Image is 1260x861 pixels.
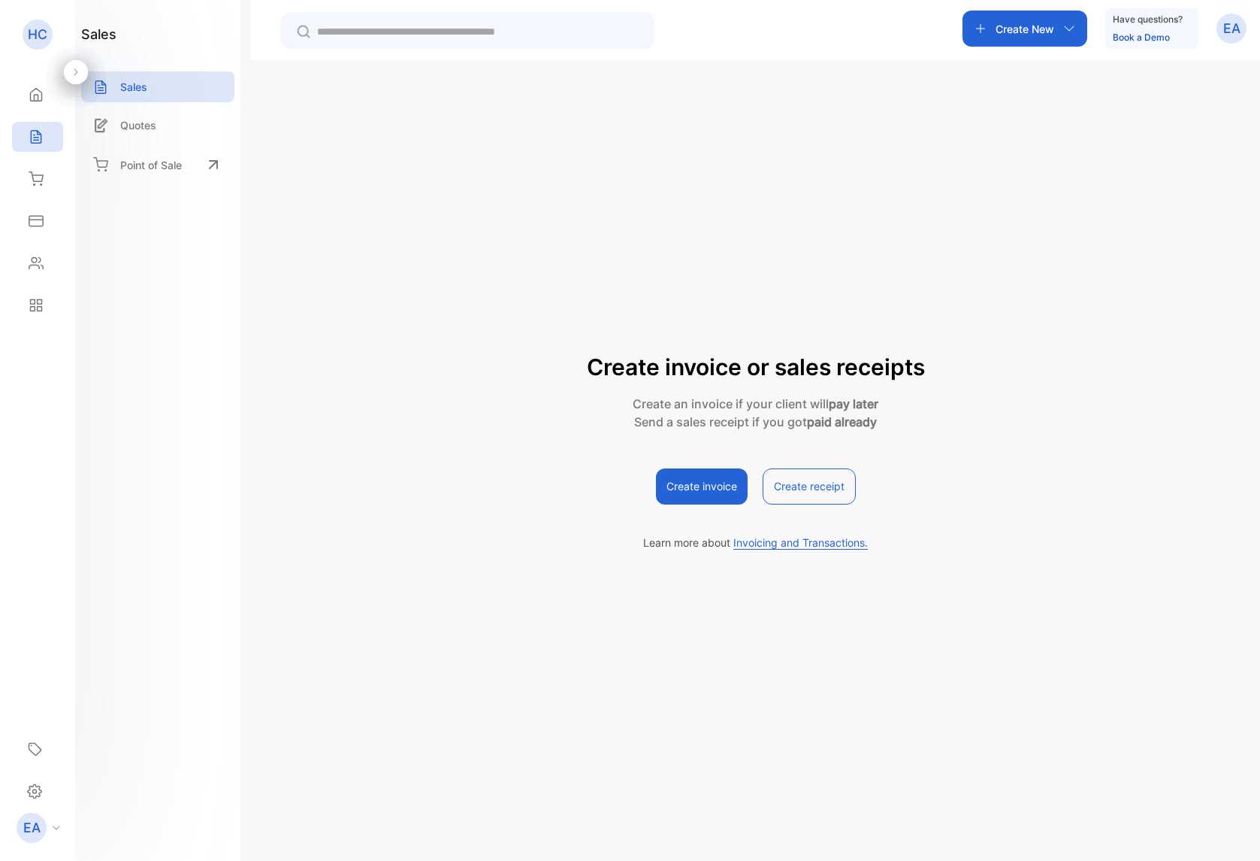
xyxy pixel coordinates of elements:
p: EA [23,818,41,838]
p: Send a sales receipt if you got [587,413,925,431]
button: Create invoice [656,468,748,505]
p: Sales [120,79,147,95]
strong: paid already [807,414,877,429]
a: Quotes [81,110,234,141]
button: EA [1216,11,1246,47]
button: Create receipt [763,468,856,505]
p: Point of Sale [120,157,182,173]
p: Quotes [120,117,156,133]
span: Invoicing and Transactions. [733,536,868,550]
p: Create invoice or sales receipts [587,350,925,384]
a: Point of Sale [81,148,234,181]
a: Book a Demo [1113,32,1170,43]
p: Learn more about [643,535,868,550]
h1: sales [81,24,116,44]
p: HC [28,25,47,44]
button: Create New [962,11,1087,47]
p: Create New [996,21,1054,37]
p: Have questions? [1113,12,1183,27]
a: Sales [81,71,234,102]
strong: pay later [829,396,878,411]
p: Create an invoice if your client will [587,395,925,413]
p: EA [1223,19,1240,38]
